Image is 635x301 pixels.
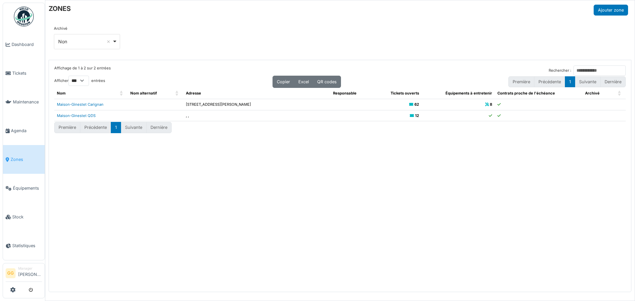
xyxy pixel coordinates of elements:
[12,41,42,48] span: Dashboard
[317,79,337,84] span: QR codes
[3,231,45,260] a: Statistiques
[13,99,42,105] span: Maintenance
[508,76,626,87] nav: pagination
[415,113,419,118] b: 12
[58,38,112,45] div: Non
[6,268,16,278] li: GG
[3,174,45,203] a: Équipements
[130,91,157,95] span: Nom alternatif
[445,91,492,95] span: Équipements à entretenir
[120,88,124,99] span: Nom: Activate to sort
[183,110,330,121] td: , ,
[54,65,111,76] div: Affichage de 1 à 2 sur 2 entrées
[273,76,294,88] button: Copier
[183,99,330,110] td: [STREET_ADDRESS][PERSON_NAME]
[3,203,45,231] a: Stock
[54,26,67,31] label: Archivé
[414,102,419,107] b: 62
[12,214,42,220] span: Stock
[594,5,628,16] button: Ajouter zone
[391,91,419,95] span: Tickets ouverts
[68,76,89,86] select: Afficherentrées
[105,38,112,45] button: Remove item: 'false'
[3,30,45,59] a: Dashboard
[18,266,42,271] div: Manager
[3,59,45,88] a: Tickets
[277,79,290,84] span: Copier
[6,266,42,282] a: GG Manager[PERSON_NAME]
[298,79,309,84] span: Excel
[12,243,42,249] span: Statistiques
[54,122,172,133] nav: pagination
[497,91,555,95] span: Contrats proche de l'échéance
[186,91,201,95] span: Adresse
[3,145,45,174] a: Zones
[549,68,571,73] label: Rechercher :
[3,88,45,116] a: Maintenance
[294,76,313,88] button: Excel
[565,76,575,87] button: 1
[12,70,42,76] span: Tickets
[490,102,492,107] b: 8
[57,102,104,107] a: Maison-Ginestet Carignan
[175,88,179,99] span: Nom alternatif: Activate to sort
[618,88,622,99] span: Archivé: Activate to sort
[11,156,42,163] span: Zones
[111,122,121,133] button: 1
[3,116,45,145] a: Agenda
[49,5,71,13] h6: ZONES
[54,76,105,86] label: Afficher entrées
[18,266,42,280] li: [PERSON_NAME]
[13,185,42,191] span: Équipements
[11,128,42,134] span: Agenda
[57,113,96,118] a: Maison-Ginestet QDS
[313,76,341,88] button: QR codes
[333,91,357,95] span: Responsable
[14,7,34,26] img: Badge_color-CXgf-gQk.svg
[585,91,600,95] span: Archivé
[57,91,65,95] span: Nom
